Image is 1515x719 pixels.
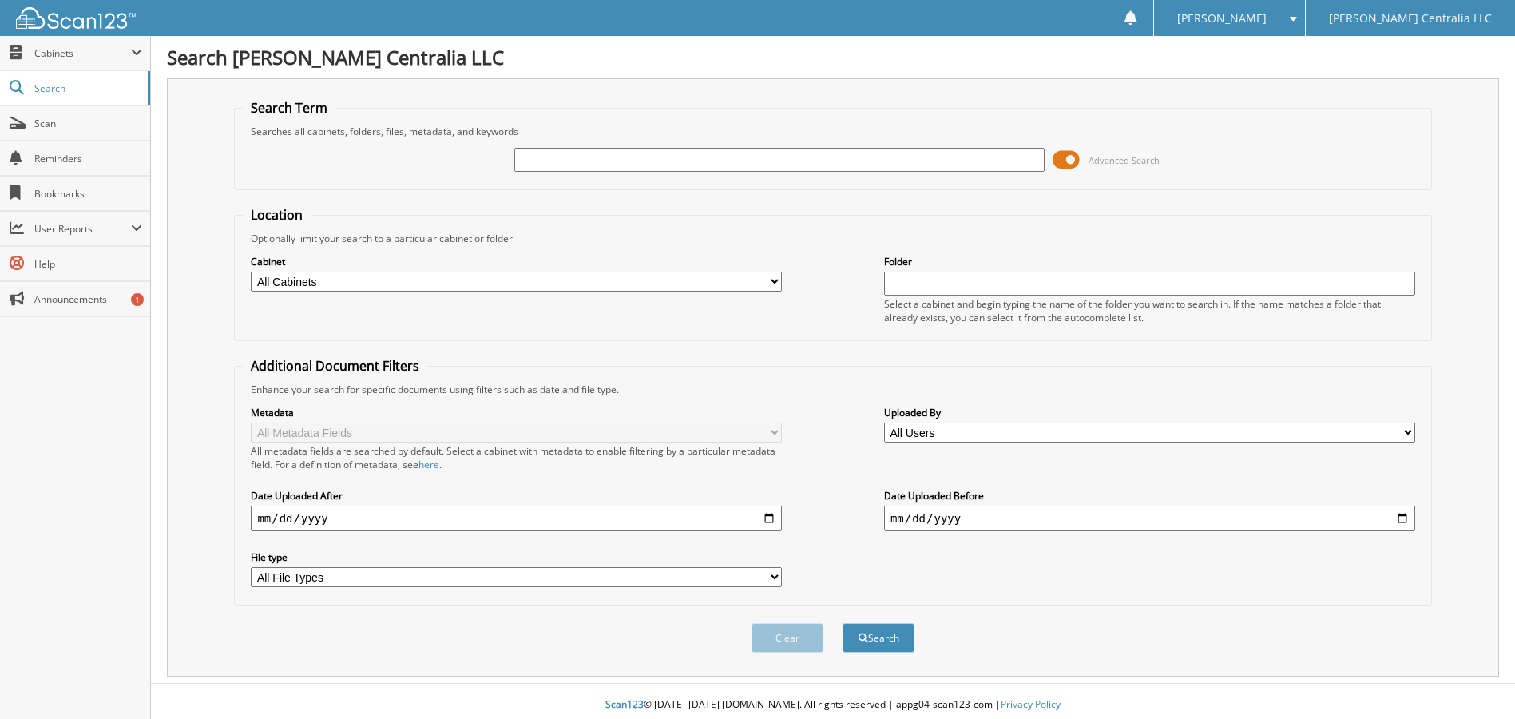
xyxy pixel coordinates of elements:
[884,506,1415,531] input: end
[251,444,782,471] div: All metadata fields are searched by default. Select a cabinet with metadata to enable filtering b...
[243,232,1422,245] div: Optionally limit your search to a particular cabinet or folder
[251,255,782,268] label: Cabinet
[34,257,142,271] span: Help
[34,152,142,165] span: Reminders
[16,7,136,29] img: scan123-logo-white.svg
[605,697,644,711] span: Scan123
[243,357,427,375] legend: Additional Document Filters
[884,255,1415,268] label: Folder
[243,206,311,224] legend: Location
[1435,642,1515,719] iframe: Chat Widget
[251,506,782,531] input: start
[251,550,782,564] label: File type
[34,222,131,236] span: User Reports
[243,125,1422,138] div: Searches all cabinets, folders, files, metadata, and keywords
[1329,14,1492,23] span: [PERSON_NAME] Centralia LLC
[34,292,142,306] span: Announcements
[167,44,1499,70] h1: Search [PERSON_NAME] Centralia LLC
[884,297,1415,324] div: Select a cabinet and begin typing the name of the folder you want to search in. If the name match...
[884,489,1415,503] label: Date Uploaded Before
[752,623,823,653] button: Clear
[243,383,1422,396] div: Enhance your search for specific documents using filters such as date and file type.
[34,187,142,201] span: Bookmarks
[1177,14,1267,23] span: [PERSON_NAME]
[251,406,782,419] label: Metadata
[843,623,914,653] button: Search
[251,489,782,503] label: Date Uploaded After
[1001,697,1061,711] a: Privacy Policy
[418,458,439,471] a: here
[131,293,144,306] div: 1
[34,117,142,130] span: Scan
[884,406,1415,419] label: Uploaded By
[34,81,140,95] span: Search
[1089,154,1160,166] span: Advanced Search
[243,99,335,117] legend: Search Term
[34,46,131,60] span: Cabinets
